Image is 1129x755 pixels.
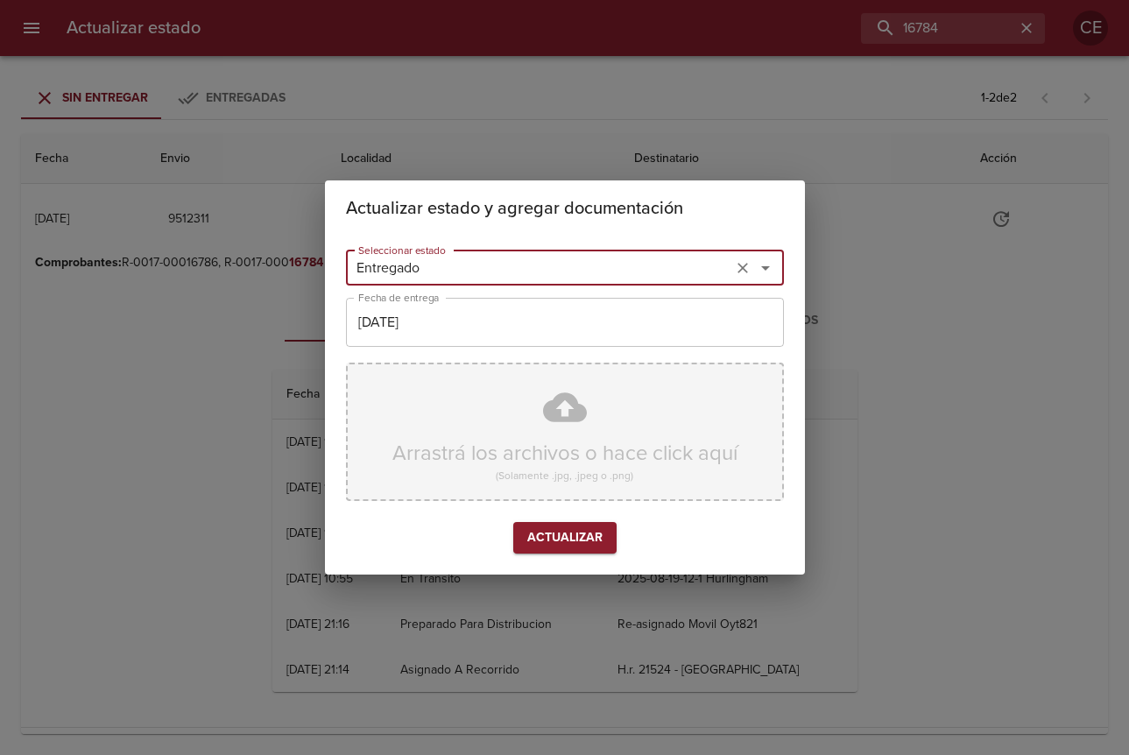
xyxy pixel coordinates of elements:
[527,527,603,549] span: Actualizar
[346,194,784,222] h2: Actualizar estado y agregar documentación
[346,363,784,501] div: Arrastrá los archivos o hace click aquí(Solamente .jpg, .jpeg o .png)
[513,522,617,554] span: Confirmar cambio de estado
[730,256,755,280] button: Limpiar
[753,256,778,280] button: Abrir
[513,522,617,554] button: Actualizar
